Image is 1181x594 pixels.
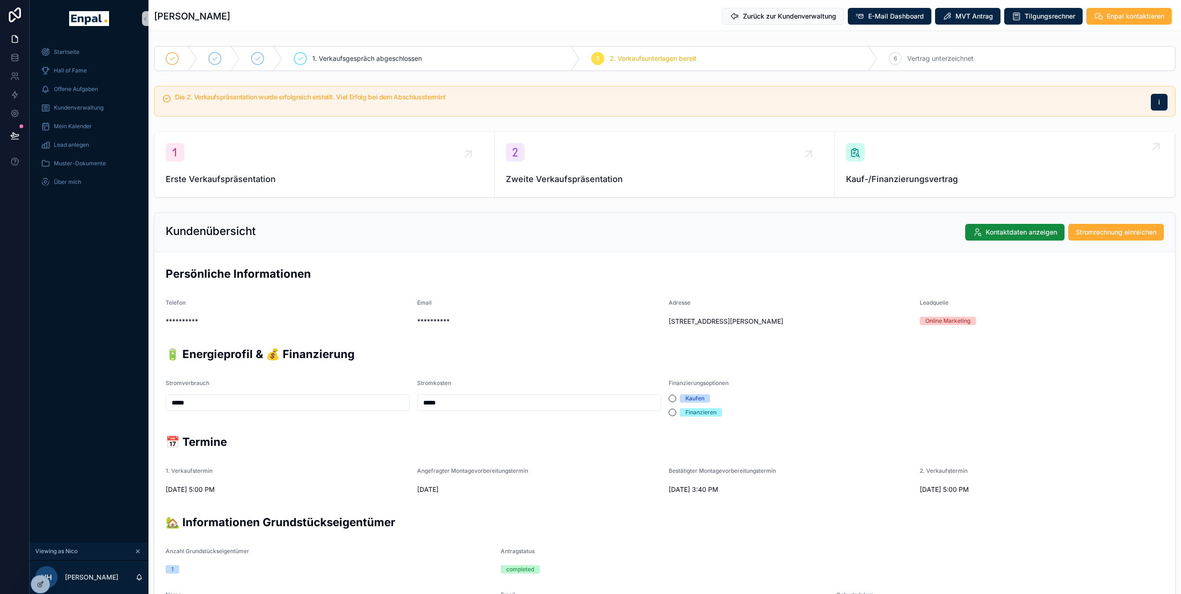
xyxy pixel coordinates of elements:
[417,379,451,386] span: Stromkosten
[417,485,661,494] span: [DATE]
[835,132,1175,197] a: Kauf-/Finanzierungsvertrag
[417,467,528,474] span: Angefragter Montagevorbereitungstermin
[54,123,92,130] span: Mein Kalender
[1076,228,1156,237] span: Stromrechnung einreichen
[35,137,143,153] a: Lead anlegen
[1086,8,1172,25] button: Enpal kontaktieren
[894,55,897,62] span: 6
[166,224,256,239] h2: Kundenübersicht
[506,173,823,186] span: Zweite Verkaufspräsentation
[30,37,148,202] div: scrollable content
[35,81,143,98] a: Offene Aufgaben
[495,132,835,197] a: Zweite Verkaufspräsentation
[685,408,716,417] div: Finanzieren
[610,54,697,63] span: 2. Verkaufsunterlagen bereit
[1158,98,1160,107] span: i
[35,174,143,190] a: Über mich
[669,299,691,306] span: Adresse
[41,572,52,583] span: NH
[35,99,143,116] a: Kundenverwaltung
[166,485,410,494] span: [DATE] 5:00 PM
[54,85,98,93] span: Offene Aufgaben
[35,62,143,79] a: Hall of Fame
[935,8,1000,25] button: MVT Antrag
[166,434,1164,450] h2: 📅 Termine
[669,317,913,326] span: [STREET_ADDRESS][PERSON_NAME]
[1025,12,1075,21] span: Tilgungsrechner
[166,173,483,186] span: Erste Verkaufspräsentation
[54,160,106,167] span: Muster-Dokumente
[54,141,89,149] span: Lead anlegen
[965,224,1065,241] button: Kontaktdaten anzeigen
[417,299,432,306] span: Email
[846,173,1163,186] span: Kauf-/Finanzierungsvertrag
[722,8,844,25] button: Zurück zur Kundenverwaltung
[955,12,993,21] span: MVT Antrag
[166,379,209,386] span: Stromverbrauch
[54,178,81,186] span: Über mich
[35,155,143,172] a: Muster-Dokumente
[171,565,174,574] div: 1
[166,346,1164,362] h2: 🔋 Energieprofil & 💰 Finanzierung
[69,11,109,26] img: App logo
[506,565,534,574] div: completed
[35,44,143,60] a: Startseite
[685,394,704,403] div: Kaufen
[868,12,924,21] span: E-Mail Dashboard
[65,573,118,582] p: [PERSON_NAME]
[166,299,186,306] span: Telefon
[166,548,249,555] span: Anzahl Grundstückseigentümer
[596,55,600,62] span: 5
[175,94,1143,100] h5: Die 2. Verkaufspräsentation wurde erfolgreich erstellt. Viel Erfolg bei dem Abschlusstermin!
[54,48,79,56] span: Startseite
[920,299,949,306] span: Leadquelle
[669,379,729,386] span: Finanzierungsoptionen
[669,467,776,474] span: Bestätigter Montagevorbereitungstermin
[54,104,103,111] span: Kundenverwaltung
[986,228,1057,237] span: Kontaktdaten anzeigen
[920,485,1164,494] span: [DATE] 5:00 PM
[166,266,1164,281] h2: Persönliche Informationen
[1004,8,1083,25] button: Tilgungsrechner
[925,317,970,325] div: Online Marketing
[35,118,143,135] a: Mein Kalender
[35,548,77,555] span: Viewing as Nico
[312,54,422,63] span: 1. Verkaufsgespräch abgeschlossen
[1068,224,1164,241] button: Stromrechnung einreichen
[155,132,495,197] a: Erste Verkaufspräsentation
[166,467,213,474] span: 1. Verkaufstermin
[848,8,931,25] button: E-Mail Dashboard
[920,467,968,474] span: 2. Verkaufstermin
[166,515,1164,530] h2: 🏡 Informationen Grundstückseigentümer
[1151,94,1168,111] button: i
[1107,12,1164,21] span: Enpal kontaktieren
[669,485,913,494] span: [DATE] 3:40 PM
[743,12,836,21] span: Zurück zur Kundenverwaltung
[907,54,974,63] span: Vertrag unterzeichnet
[154,10,230,23] h1: [PERSON_NAME]
[54,67,87,74] span: Hall of Fame
[501,548,535,555] span: Antragstatus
